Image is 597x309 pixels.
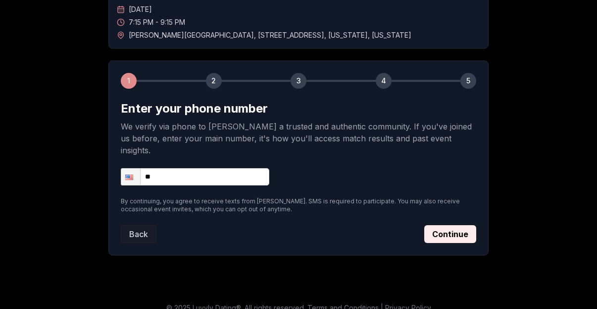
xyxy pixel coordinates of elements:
[206,73,222,89] div: 2
[129,30,411,40] span: [PERSON_NAME][GEOGRAPHIC_DATA] , [STREET_ADDRESS] , [US_STATE] , [US_STATE]
[121,197,476,213] p: By continuing, you agree to receive texts from [PERSON_NAME]. SMS is required to participate. You...
[121,121,476,156] p: We verify via phone to [PERSON_NAME] a trusted and authentic community. If you've joined us befor...
[121,225,156,243] button: Back
[129,4,152,14] span: [DATE]
[121,73,137,89] div: 1
[424,225,476,243] button: Continue
[121,169,140,185] div: United States: + 1
[129,17,185,27] span: 7:15 PM - 9:15 PM
[121,101,476,117] h2: Enter your phone number
[460,73,476,89] div: 5
[376,73,392,89] div: 4
[291,73,306,89] div: 3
